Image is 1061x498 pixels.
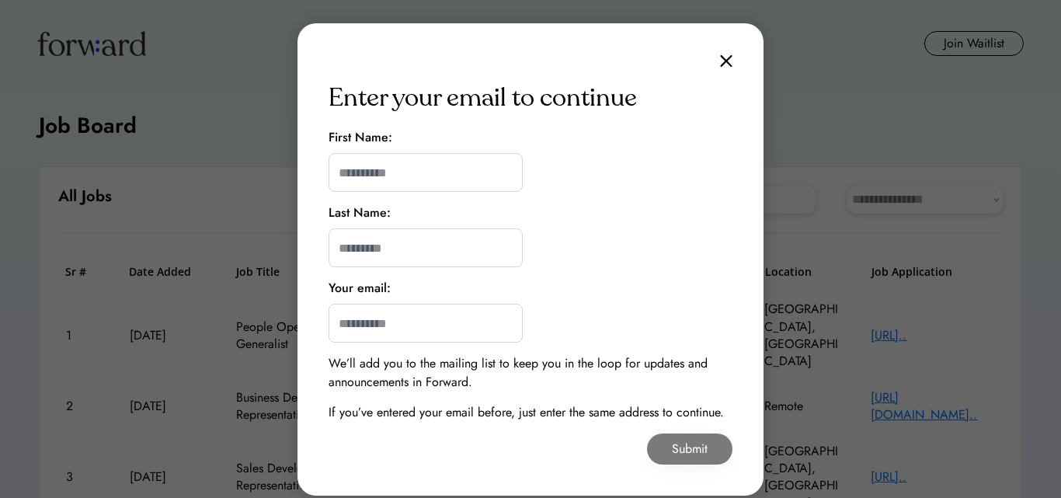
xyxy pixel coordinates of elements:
div: Last Name: [329,204,391,222]
div: Your email: [329,279,391,298]
img: close.svg [720,54,732,68]
div: If you’ve entered your email before, just enter the same address to continue. [329,403,724,422]
div: Enter your email to continue [329,79,637,117]
div: First Name: [329,128,392,147]
button: Submit [647,434,732,465]
div: We’ll add you to the mailing list to keep you in the loop for updates and announcements in Forward. [329,354,732,392]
